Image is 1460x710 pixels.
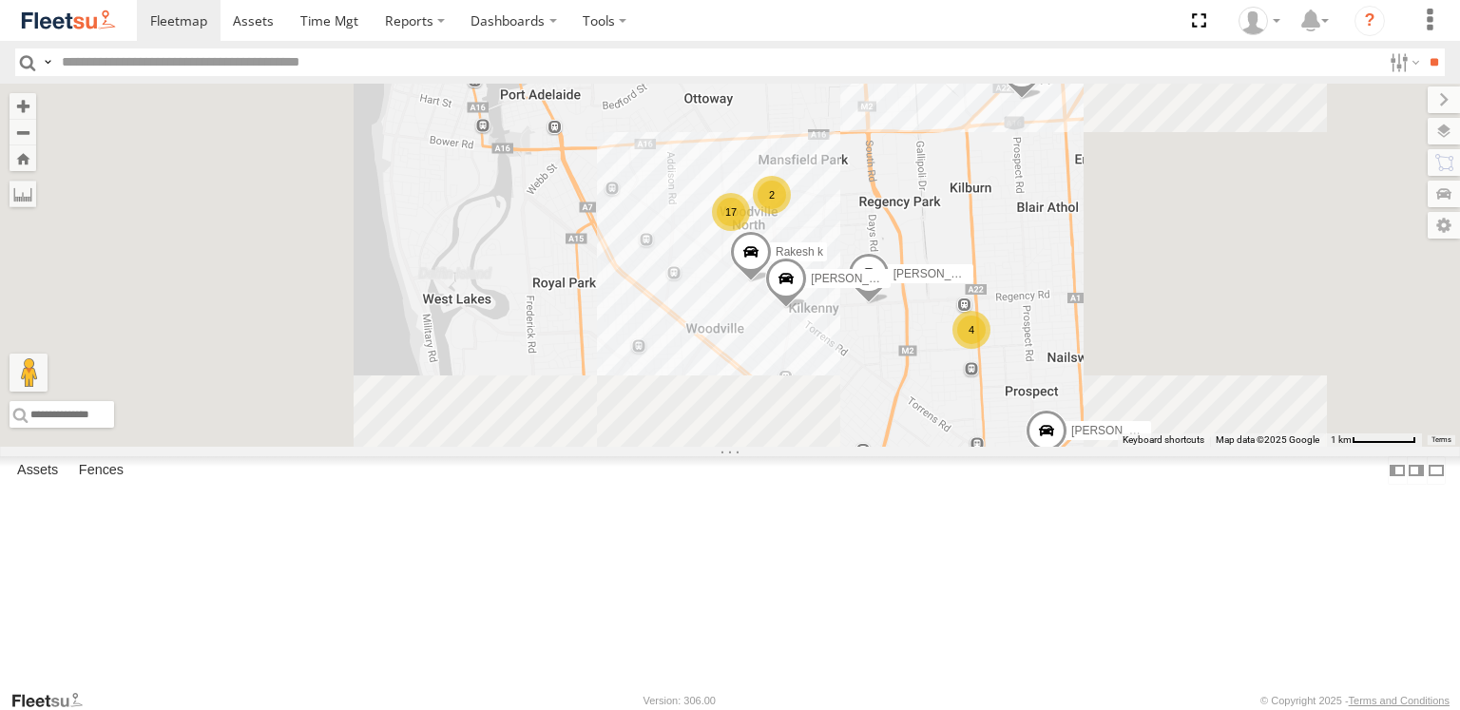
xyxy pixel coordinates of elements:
[19,8,118,33] img: fleetsu-logo-horizontal.svg
[811,273,905,286] span: [PERSON_NAME]
[1354,6,1385,36] i: ?
[10,181,36,207] label: Measure
[1427,456,1446,484] label: Hide Summary Table
[753,176,791,214] div: 2
[1123,433,1204,447] button: Keyboard shortcuts
[952,311,990,349] div: 4
[10,354,48,392] button: Drag Pegman onto the map to open Street View
[1331,434,1352,445] span: 1 km
[893,267,988,280] span: [PERSON_NAME]
[10,145,36,171] button: Zoom Home
[40,48,55,76] label: Search Query
[712,193,750,231] div: 17
[1216,434,1319,445] span: Map data ©2025 Google
[1349,695,1450,706] a: Terms and Conditions
[10,691,98,710] a: Visit our Website
[1325,433,1422,447] button: Map scale: 1 km per 64 pixels
[1428,212,1460,239] label: Map Settings
[1071,424,1165,437] span: [PERSON_NAME]
[69,457,133,484] label: Fences
[10,93,36,119] button: Zoom in
[8,457,67,484] label: Assets
[776,245,823,259] span: Rakesh k
[1431,436,1451,444] a: Terms (opens in new tab)
[10,119,36,145] button: Zoom out
[1260,695,1450,706] div: © Copyright 2025 -
[1388,456,1407,484] label: Dock Summary Table to the Left
[644,695,716,706] div: Version: 306.00
[1232,7,1287,35] div: SA Health VDC
[1382,48,1423,76] label: Search Filter Options
[1407,456,1426,484] label: Dock Summary Table to the Right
